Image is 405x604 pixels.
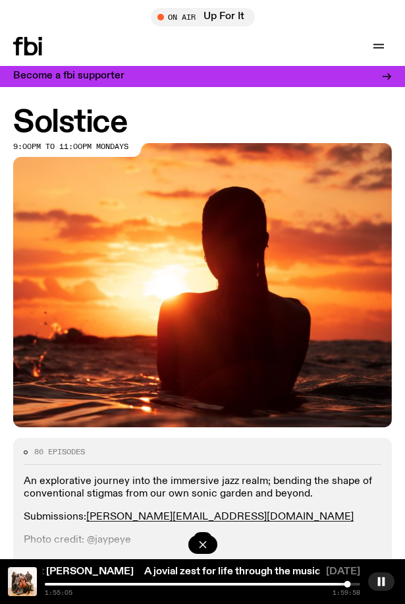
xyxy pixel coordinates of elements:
[13,71,124,81] h3: Become a fbi supporter
[24,511,381,524] p: Submissions:
[326,567,360,580] span: [DATE]
[45,589,72,596] span: 1:55:05
[13,143,128,150] span: 9:00pm to 11:00pm mondays
[13,108,392,138] h1: Solstice
[13,143,392,427] img: A girl standing in the ocean as waist level, staring into the rise of the sun.
[151,8,255,26] button: On AirUp For It
[86,512,354,522] a: [PERSON_NAME][EMAIL_ADDRESS][DOMAIN_NAME]
[333,589,360,596] span: 1:59:58
[8,567,37,596] img: All seven members of Kokoroko either standing, sitting or spread out on the ground. They are hudd...
[34,448,85,456] span: 86 episodes
[24,475,381,500] p: An explorative journey into the immersive jazz realm; bending the shape of conventional stigmas f...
